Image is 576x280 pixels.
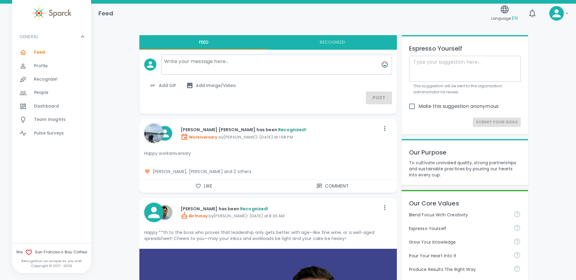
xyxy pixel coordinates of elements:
[268,35,397,50] button: Recognize!
[144,150,392,156] p: Happy workaniversary
[409,212,509,218] p: Blend Focus With Creativity
[12,127,91,140] a: Pulse Surveys
[240,206,268,212] span: Recognized!
[34,76,58,82] span: Recognize!
[34,63,48,69] span: Profile
[413,83,516,95] p: This suggestion will be sent to the organization administrator for review.
[12,46,91,142] div: GENERAL
[181,206,380,212] p: [PERSON_NAME] has been
[278,127,306,133] span: Recognized!
[144,124,164,143] img: Picture of Anna Belle Heredia
[181,213,208,219] span: Birthday
[34,117,66,123] span: Team Insights
[409,160,521,178] p: To cultivate unrivaled quality, strong partnerships and sustainable practices by pouring our hear...
[409,266,509,272] p: Produce Results The Right Way
[418,103,499,110] span: Make this suggestion anonymous
[34,49,45,55] span: Feed
[186,82,236,89] span: Add Image/Video
[144,229,392,242] p: Happy **th to the boss who proves that leadership only gets better with age—like fine wine, or a ...
[513,265,521,272] svg: Find success working together and doing the right thing
[12,113,91,126] a: Team Insights
[513,211,521,218] svg: Achieve goals today and innovate for tomorrow
[149,82,176,89] span: Add GIF
[139,35,397,50] div: interaction tabs
[12,86,91,99] a: People
[34,90,48,96] span: People
[12,6,91,20] a: Sparck logo
[409,198,521,208] p: Our Core Values
[512,15,518,22] span: EN
[12,263,91,268] p: Copyright © 2017 - 2025
[12,73,91,86] a: Recognize!
[513,224,521,232] svg: Share your voice and your ideas
[181,127,380,133] p: [PERSON_NAME] [PERSON_NAME] has been
[12,59,91,73] a: Profile
[513,252,521,259] svg: Come to work to make a difference in your own way
[409,239,509,245] p: Grow Your Knowledge
[181,134,218,140] span: Workiversary
[98,8,114,18] h1: Feed
[181,212,380,219] p: by [PERSON_NAME] • [DATE] at 8:36 AM
[181,133,380,140] p: by [PERSON_NAME] • [DATE] at 1:58 PM
[12,249,91,256] span: We San Francisco Bay Coffee
[34,130,64,136] span: Pulse Surveys
[409,44,521,53] p: Espresso Yourself
[513,238,521,245] svg: Follow your curiosity and learn together
[409,225,509,232] p: Espresso Yourself
[144,168,392,175] span: [PERSON_NAME], [PERSON_NAME] and 2 others
[139,35,268,50] button: Feed
[19,34,38,40] p: GENERAL
[268,180,397,192] button: Comment
[12,28,91,46] div: GENERAL
[409,253,509,259] p: Pour Your Heart Into It
[489,3,520,24] button: Language:EN
[158,205,172,220] img: Picture of Mikhail Coloyan
[12,46,91,59] a: Feed
[12,100,91,113] a: Dashboard
[32,6,71,20] img: Sparck logo
[34,103,59,109] span: Dashboard
[491,14,518,22] span: Language:
[139,180,268,192] button: Like
[12,258,91,263] p: Recognition as unique as you are!
[409,148,521,157] p: Our Purpose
